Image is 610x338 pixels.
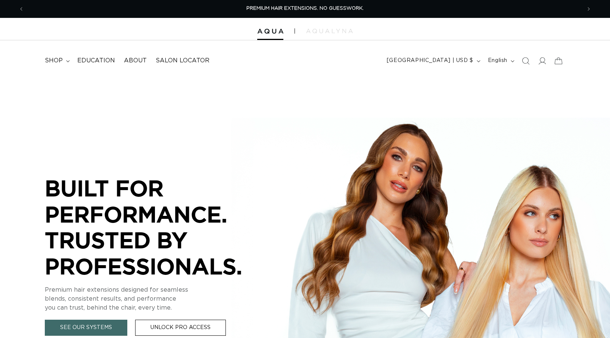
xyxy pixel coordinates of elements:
span: English [488,57,507,65]
a: Salon Locator [151,52,214,69]
span: PREMIUM HAIR EXTENSIONS. NO GUESSWORK. [246,6,364,11]
span: [GEOGRAPHIC_DATA] | USD $ [387,57,473,65]
button: Previous announcement [13,2,29,16]
button: English [483,54,517,68]
button: [GEOGRAPHIC_DATA] | USD $ [382,54,483,68]
img: aqualyna.com [306,29,353,33]
img: Aqua Hair Extensions [257,29,283,34]
a: About [119,52,151,69]
span: Education [77,57,115,65]
a: Education [73,52,119,69]
span: About [124,57,147,65]
span: Salon Locator [156,57,209,65]
a: See Our Systems [45,320,127,336]
p: BUILT FOR PERFORMANCE. TRUSTED BY PROFESSIONALS. [45,175,269,279]
summary: shop [40,52,73,69]
button: Next announcement [581,2,597,16]
span: shop [45,57,63,65]
p: Premium hair extensions designed for seamless blends, consistent results, and performance you can... [45,285,269,312]
summary: Search [517,53,534,69]
a: Unlock Pro Access [135,320,226,336]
